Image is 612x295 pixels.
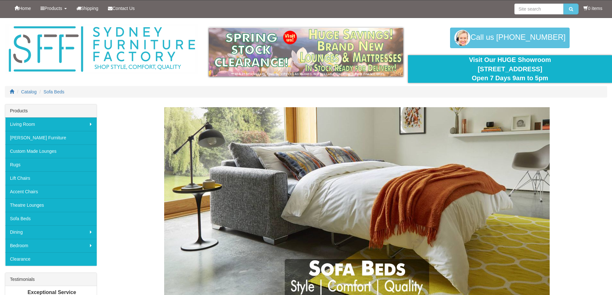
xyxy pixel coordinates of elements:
input: Site search [514,4,563,14]
b: Exceptional Service [28,290,76,295]
a: Dining [5,225,97,239]
a: Contact Us [103,0,139,16]
a: Products [36,0,71,16]
a: Catalog [21,89,37,94]
span: Home [19,6,31,11]
a: Rugs [5,158,97,171]
span: Shipping [81,6,99,11]
span: Products [44,6,62,11]
a: Living Room [5,117,97,131]
a: Sofa Beds [5,212,97,225]
a: Clearance [5,252,97,266]
a: [PERSON_NAME] Furniture [5,131,97,144]
a: Shipping [72,0,103,16]
a: Sofa Beds [44,89,65,94]
a: Custom Made Lounges [5,144,97,158]
a: Theatre Lounges [5,198,97,212]
div: Visit Our HUGE Showroom [STREET_ADDRESS] Open 7 Days 9am to 5pm [413,55,607,83]
li: 0 items [583,5,602,12]
img: spring-sale.gif [209,28,403,76]
a: Accent Chairs [5,185,97,198]
a: Home [10,0,36,16]
a: Bedroom [5,239,97,252]
img: Sydney Furniture Factory [5,24,198,74]
a: Lift Chairs [5,171,97,185]
div: Testimonials [5,273,97,286]
div: Products [5,104,97,117]
span: Contact Us [112,6,135,11]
